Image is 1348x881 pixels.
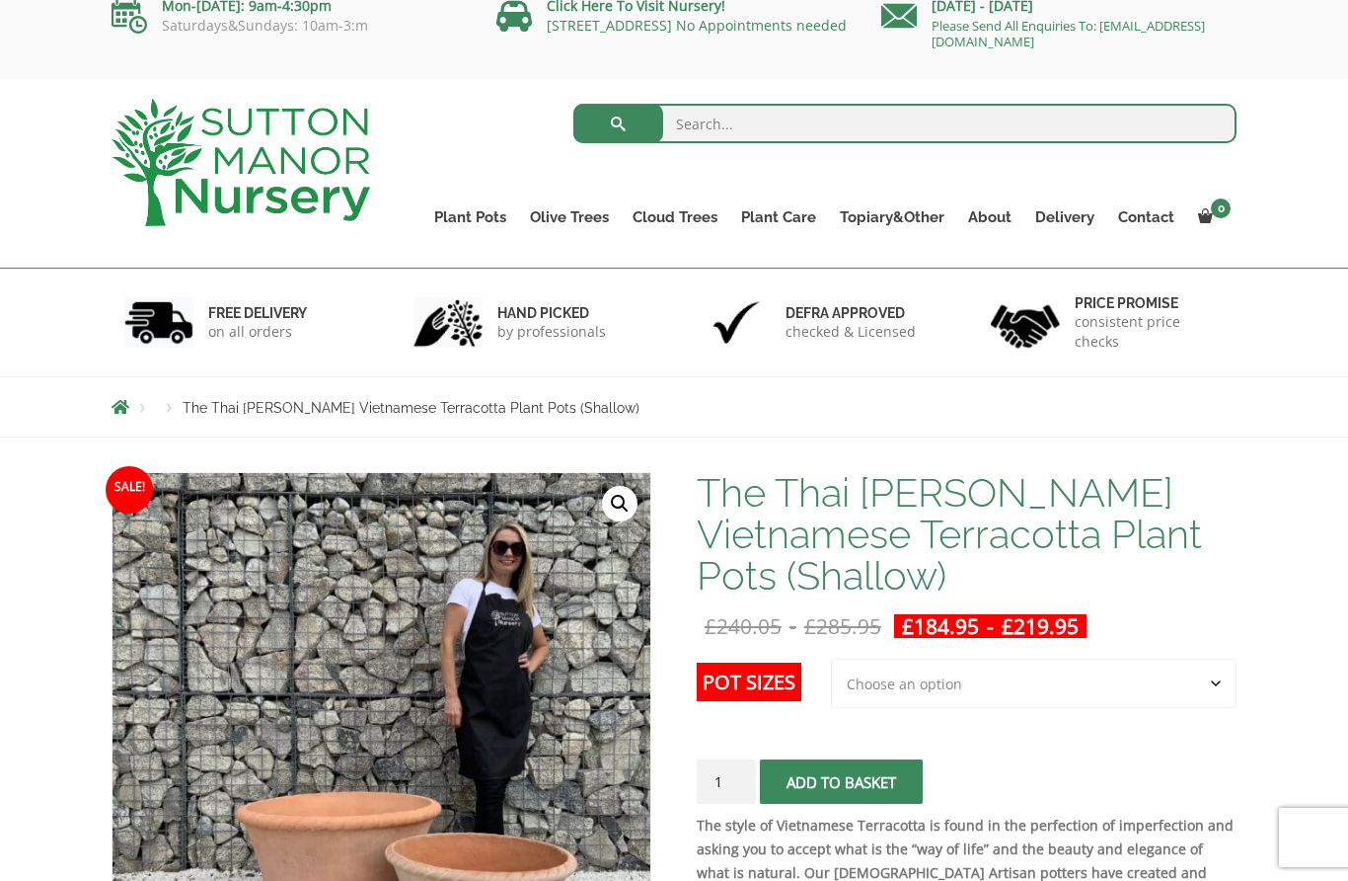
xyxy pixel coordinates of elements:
a: Delivery [1023,203,1106,231]
span: The Thai [PERSON_NAME] Vietnamese Terracotta Plant Pots (Shallow) [183,400,639,416]
h1: The Thai [PERSON_NAME] Vietnamese Terracotta Plant Pots (Shallow) [697,472,1236,597]
a: Plant Pots [422,203,518,231]
p: checked & Licensed [786,322,916,342]
span: £ [804,612,816,640]
p: Saturdays&Sundays: 10am-3:m [112,18,467,34]
span: 0 [1211,199,1231,218]
a: View full-screen image gallery [602,486,637,521]
label: Pot Sizes [697,663,801,701]
bdi: 184.95 [902,612,979,640]
a: Topiary&Other [828,203,956,231]
img: 2.jpg [413,297,483,348]
p: consistent price checks [1075,312,1225,352]
a: About [956,203,1023,231]
h6: Defra approved [786,304,916,322]
h6: hand picked [497,304,606,322]
input: Search... [573,104,1237,143]
input: Product quantity [697,760,756,804]
nav: Breadcrumbs [112,399,1236,415]
bdi: 219.95 [1002,612,1079,640]
a: Olive Trees [518,203,621,231]
a: Cloud Trees [621,203,729,231]
h6: FREE DELIVERY [208,304,307,322]
h6: Price promise [1075,294,1225,312]
span: £ [1002,612,1013,640]
p: on all orders [208,322,307,342]
del: - [697,614,889,638]
a: Plant Care [729,203,828,231]
a: 0 [1186,203,1236,231]
span: £ [902,612,914,640]
bdi: 240.05 [705,612,782,640]
bdi: 285.95 [804,612,881,640]
span: Sale! [106,466,153,514]
ins: - [894,614,1086,638]
span: £ [705,612,716,640]
p: by professionals [497,322,606,342]
img: logo [112,99,370,226]
img: 3.jpg [702,297,771,348]
img: 1.jpg [124,297,193,348]
a: Please Send All Enquiries To: [EMAIL_ADDRESS][DOMAIN_NAME] [932,17,1205,50]
img: 4.jpg [991,292,1060,353]
a: [STREET_ADDRESS] No Appointments needed [547,16,847,35]
button: Add to basket [760,760,923,804]
a: Contact [1106,203,1186,231]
